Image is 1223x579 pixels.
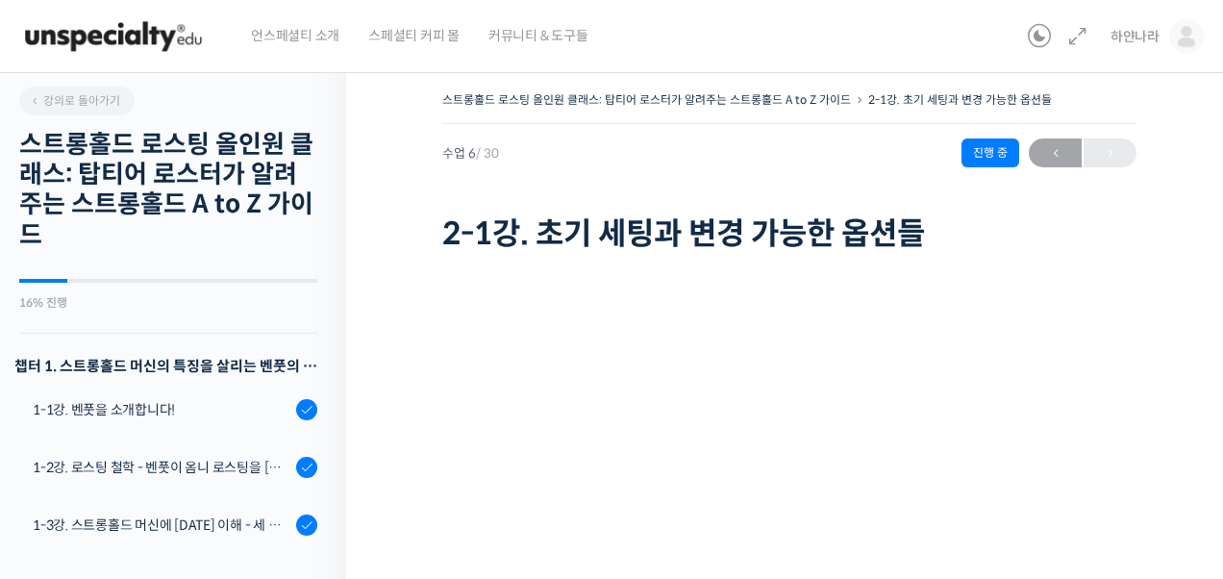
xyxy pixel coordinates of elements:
span: / 30 [476,145,499,162]
span: 하얀나라 [1111,28,1160,45]
a: 강의로 돌아가기 [19,87,135,115]
div: 1-2강. 로스팅 철학 - 벤풋이 옴니 로스팅을 [DATE] 않는 이유 [33,457,290,478]
a: 스트롱홀드 로스팅 올인원 클래스: 탑티어 로스터가 알려주는 스트롱홀드 A to Z 가이드 [442,92,851,107]
a: 2-1강. 초기 세팅과 변경 가능한 옵션들 [868,92,1052,107]
span: ← [1029,140,1082,166]
a: ←이전 [1029,138,1082,167]
h2: 스트롱홀드 로스팅 올인원 클래스: 탑티어 로스터가 알려주는 스트롱홀드 A to Z 가이드 [19,130,317,250]
span: 강의로 돌아가기 [29,93,120,108]
div: 1-3강. 스트롱홀드 머신에 [DATE] 이해 - 세 가지 열원이 만들어내는 변화 [33,515,290,536]
div: 16% 진행 [19,297,317,309]
span: 수업 6 [442,147,499,160]
h3: 챕터 1. 스트롱홀드 머신의 특징을 살리는 벤풋의 로스팅 방식 [14,353,317,379]
div: 진행 중 [961,138,1019,167]
div: 1-1강. 벤풋을 소개합니다! [33,399,290,420]
h1: 2-1강. 초기 세팅과 변경 가능한 옵션들 [442,215,1136,252]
